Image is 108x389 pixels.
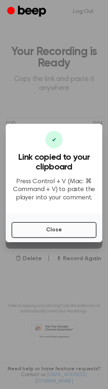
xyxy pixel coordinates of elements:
a: Log Out [66,3,101,20]
h3: Link copied to your clipboard [12,153,96,172]
div: ✔ [45,131,63,148]
button: Close [12,222,96,238]
p: Press Control + V (Mac: ⌘ Command + V) to paste the player into your comment. [12,178,96,202]
a: Beep [7,5,48,19]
